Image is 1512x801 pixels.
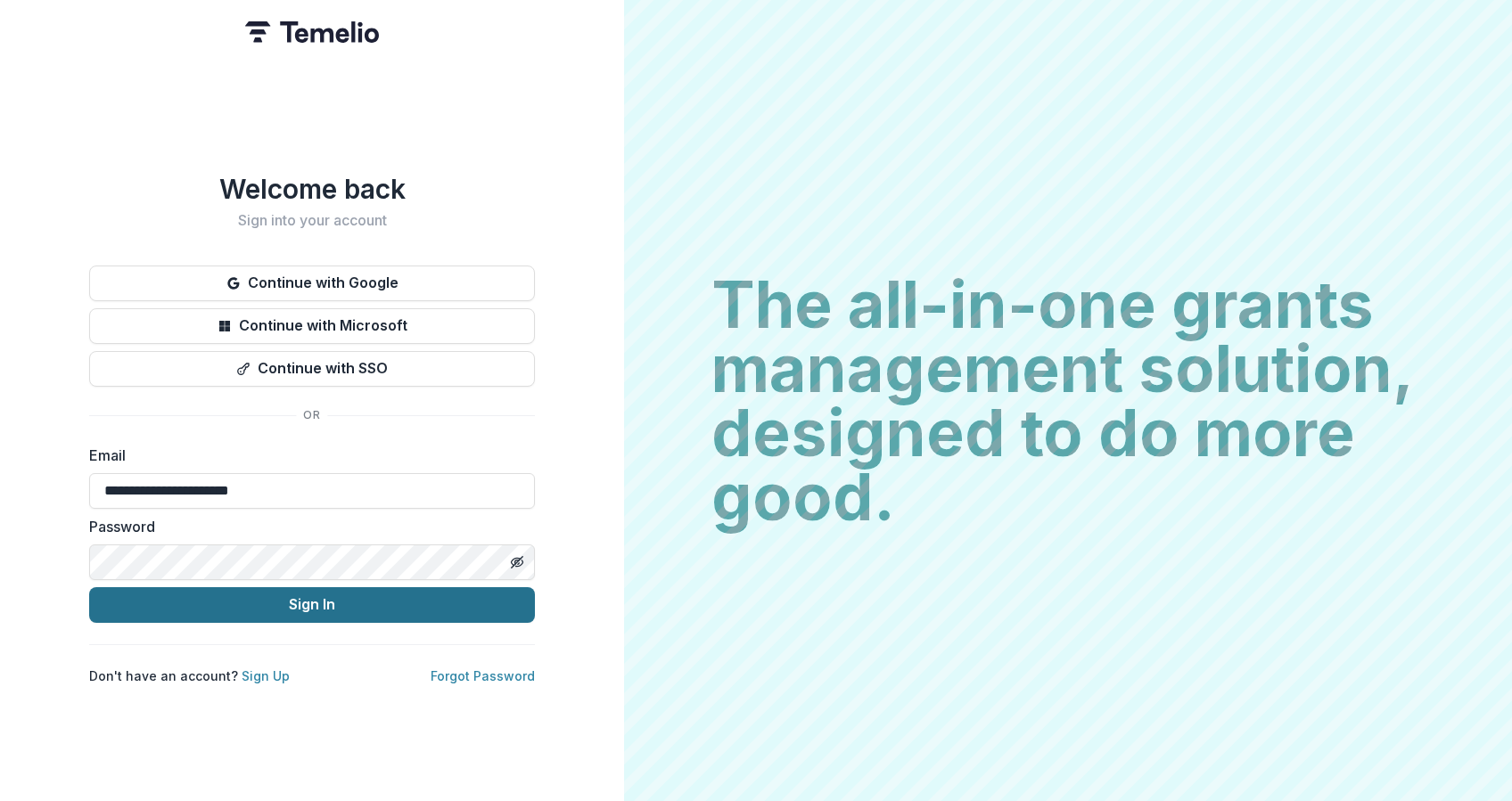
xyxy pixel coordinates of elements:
button: Continue with SSO [89,351,535,387]
p: Don't have an account? [89,666,290,685]
h2: Sign into your account [89,212,535,229]
button: Toggle password visibility [503,548,531,576]
button: Sign In [89,587,535,623]
a: Forgot Password [431,668,535,683]
h1: Welcome back [89,173,535,205]
img: Temelio [245,21,379,43]
label: Password [89,516,524,537]
a: Sign Up [242,668,290,683]
button: Continue with Microsoft [89,308,535,344]
button: Continue with Google [89,266,535,301]
label: Email [89,445,524,466]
